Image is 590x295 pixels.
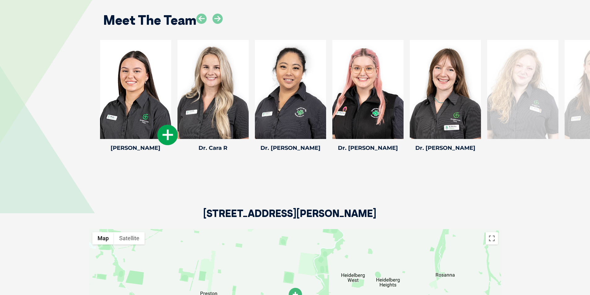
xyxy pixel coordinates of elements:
button: Show street map [92,232,114,245]
h4: [PERSON_NAME] [100,145,171,151]
h4: Dr. [PERSON_NAME] [332,145,404,151]
h2: Meet The Team [103,14,196,27]
h4: Dr. Cara R [177,145,249,151]
h4: Dr. [PERSON_NAME] [410,145,481,151]
button: Toggle fullscreen view [486,232,498,245]
h4: Dr. [PERSON_NAME] [255,145,326,151]
button: Show satellite imagery [114,232,145,245]
h2: [STREET_ADDRESS][PERSON_NAME] [203,208,376,229]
